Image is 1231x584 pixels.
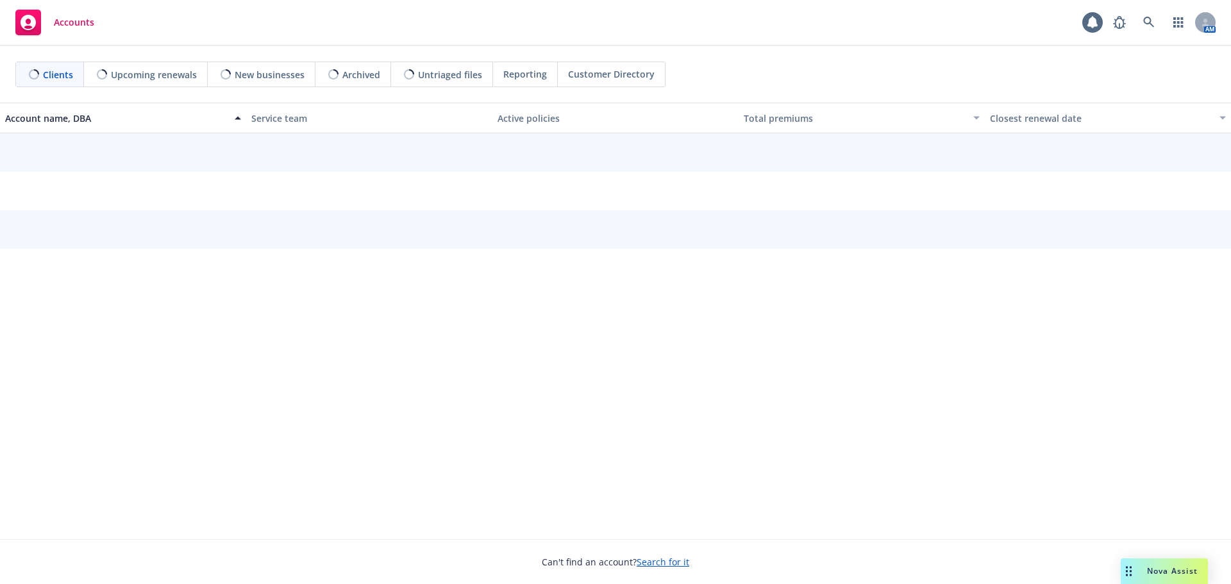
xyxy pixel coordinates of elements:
a: Search for it [637,556,689,568]
div: Account name, DBA [5,112,227,125]
div: Active policies [498,112,733,125]
span: Customer Directory [568,67,655,81]
span: Reporting [503,67,547,81]
button: Total premiums [739,103,985,133]
button: Service team [246,103,492,133]
span: Untriaged files [418,68,482,81]
span: Clients [43,68,73,81]
span: Can't find an account? [542,555,689,569]
a: Switch app [1166,10,1191,35]
span: New businesses [235,68,305,81]
span: Nova Assist [1147,565,1198,576]
a: Report a Bug [1107,10,1132,35]
button: Active policies [492,103,739,133]
div: Closest renewal date [990,112,1212,125]
a: Accounts [10,4,99,40]
div: Total premiums [744,112,966,125]
button: Nova Assist [1121,558,1208,584]
span: Upcoming renewals [111,68,197,81]
a: Search [1136,10,1162,35]
span: Accounts [54,17,94,28]
div: Drag to move [1121,558,1137,584]
div: Service team [251,112,487,125]
span: Archived [342,68,380,81]
button: Closest renewal date [985,103,1231,133]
